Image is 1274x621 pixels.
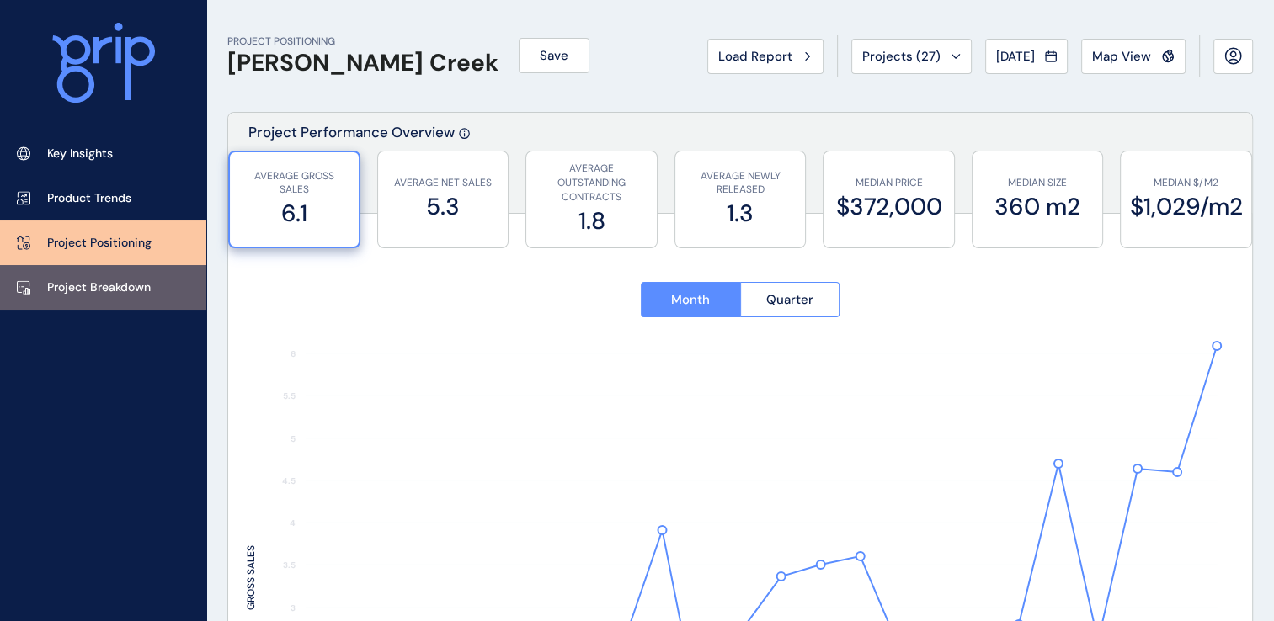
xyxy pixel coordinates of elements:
[862,48,941,65] span: Projects ( 27 )
[47,190,131,207] p: Product Trends
[684,197,797,230] label: 1.3
[227,34,498,49] p: PROJECT POSITIONING
[238,169,350,198] p: AVERAGE GROSS SALES
[996,48,1035,65] span: [DATE]
[684,169,797,198] p: AVERAGE NEWLY RELEASED
[851,39,972,74] button: Projects (27)
[386,190,500,223] label: 5.3
[981,176,1095,190] p: MEDIAN SIZE
[707,39,824,74] button: Load Report
[832,176,946,190] p: MEDIAN PRICE
[1129,176,1243,190] p: MEDIAN $/M2
[47,146,113,162] p: Key Insights
[981,190,1095,223] label: 360 m2
[832,190,946,223] label: $372,000
[47,279,151,296] p: Project Breakdown
[1092,48,1151,65] span: Map View
[47,235,152,252] p: Project Positioning
[718,48,792,65] span: Load Report
[238,197,350,230] label: 6.1
[227,49,498,77] h1: [PERSON_NAME] Creek
[540,47,568,64] span: Save
[519,38,589,73] button: Save
[535,204,648,237] label: 1.8
[386,176,500,190] p: AVERAGE NET SALES
[985,39,1068,74] button: [DATE]
[1081,39,1186,74] button: Map View
[1129,190,1243,223] label: $1,029/m2
[535,162,648,204] p: AVERAGE OUTSTANDING CONTRACTS
[248,123,455,213] p: Project Performance Overview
